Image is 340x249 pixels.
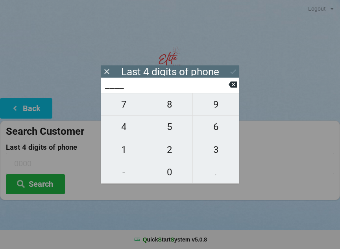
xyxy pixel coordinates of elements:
span: 3 [193,141,239,158]
span: 2 [147,141,193,158]
span: 1 [101,141,147,158]
span: 6 [193,119,239,135]
button: 7 [101,93,147,116]
button: 9 [193,93,239,116]
button: 6 [193,116,239,138]
span: 7 [101,96,147,113]
span: 0 [147,164,193,180]
button: 4 [101,116,147,138]
div: Last 4 digits of phone [121,68,219,76]
span: 9 [193,96,239,113]
button: 0 [147,161,193,184]
button: 3 [193,138,239,161]
span: 4 [101,119,147,135]
span: 8 [147,96,193,113]
span: 5 [147,119,193,135]
button: 2 [147,138,193,161]
button: 1 [101,138,147,161]
button: 8 [147,93,193,116]
button: 5 [147,116,193,138]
